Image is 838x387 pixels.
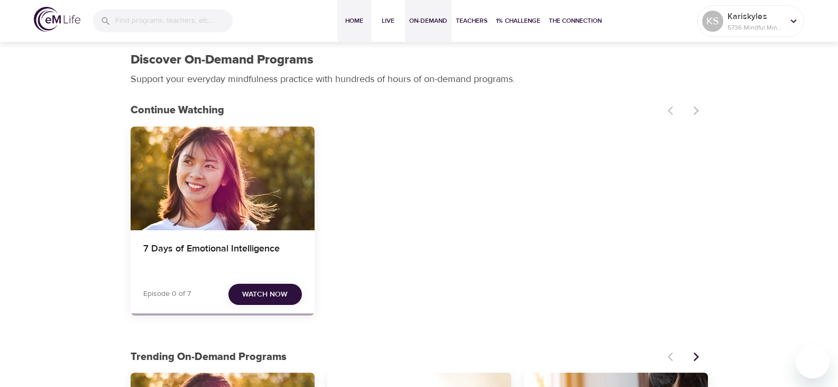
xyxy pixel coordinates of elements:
h4: 7 Days of Emotional Intelligence [143,243,302,268]
iframe: Button to launch messaging window [796,345,830,379]
span: Live [375,15,401,26]
p: Support your everyday mindfulness practice with hundreds of hours of on-demand programs. [131,72,527,86]
span: Teachers [456,15,487,26]
p: Episode 0 of 7 [143,289,191,300]
p: Trending On-Demand Programs [131,349,661,365]
p: 5736 Mindful Minutes [728,23,784,32]
span: The Connection [549,15,602,26]
button: Watch Now [228,284,302,305]
span: On-Demand [409,15,447,26]
span: 1% Challenge [496,15,540,26]
h3: Continue Watching [131,104,661,116]
span: Watch Now [242,288,288,301]
p: Kariskyles [728,10,784,23]
div: KS [702,11,723,32]
span: Home [342,15,367,26]
img: logo [34,7,80,32]
input: Find programs, teachers, etc... [115,10,233,32]
button: 7 Days of Emotional Intelligence [131,127,315,230]
button: Next items [685,345,708,368]
h1: Discover On-Demand Programs [131,52,314,68]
